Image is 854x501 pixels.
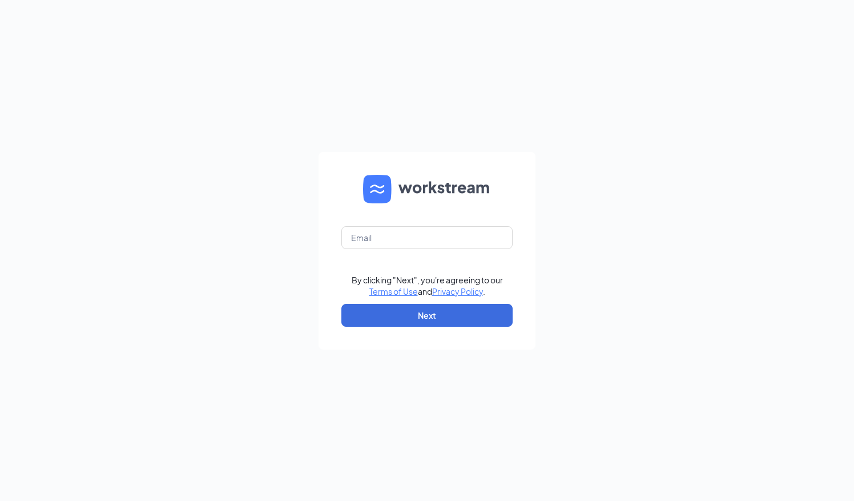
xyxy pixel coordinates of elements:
[352,274,503,297] div: By clicking "Next", you're agreeing to our and .
[341,304,513,327] button: Next
[341,226,513,249] input: Email
[432,286,483,296] a: Privacy Policy
[369,286,418,296] a: Terms of Use
[363,175,491,203] img: WS logo and Workstream text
